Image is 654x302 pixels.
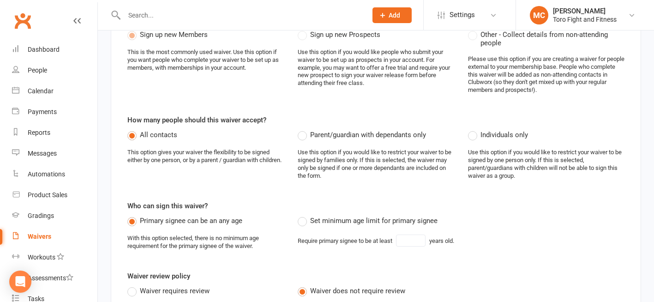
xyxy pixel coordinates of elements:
[127,48,284,72] div: This is the most commonly used waiver. Use this option if you want people who complete your waive...
[28,87,54,95] div: Calendar
[28,66,47,74] div: People
[127,200,208,211] label: Who can sign this waiver?
[28,46,60,53] div: Dashboard
[450,5,475,25] span: Settings
[530,6,548,24] div: MC
[298,149,454,180] div: Use this option if you would like to restrict your waiver to be signed by families only. If this ...
[28,150,57,157] div: Messages
[480,129,528,139] span: Individuals only
[372,7,412,23] button: Add
[28,233,51,240] div: Waivers
[127,115,266,126] label: How many people should this waiver accept?
[11,9,34,32] a: Clubworx
[28,274,73,282] div: Assessments
[12,247,97,268] a: Workouts
[12,205,97,226] a: Gradings
[12,185,97,205] a: Product Sales
[12,81,97,102] a: Calendar
[310,285,405,295] span: Waiver does not require review
[12,226,97,247] a: Waivers
[12,102,97,122] a: Payments
[127,235,284,250] div: With this option selected, there is no minimum age requirement for the primary signee of the waiver.
[127,271,190,282] label: Waiver review policy
[28,170,65,178] div: Automations
[140,29,208,39] span: Sign up new Members
[28,212,54,219] div: Gradings
[310,215,438,225] span: Set minimum age limit for primary signee
[310,29,380,39] span: Sign up new Prospects
[480,29,624,47] span: Other - Collect details from non-attending people
[12,164,97,185] a: Automations
[12,39,97,60] a: Dashboard
[140,285,210,295] span: Waiver requires review
[298,48,454,87] div: Use this option if you would like people who submit your waiver to be set up as prospects in your...
[127,149,284,164] div: This option gives your waiver the flexibility to be signed either by one person, or by a parent /...
[9,271,31,293] div: Open Intercom Messenger
[28,254,55,261] div: Workouts
[12,143,97,164] a: Messages
[553,7,617,15] div: [PERSON_NAME]
[140,215,242,225] span: Primary signee can be an any age
[553,15,617,24] div: Toro Fight and Fitness
[28,129,50,136] div: Reports
[468,55,624,94] div: Please use this option if you are creating a waiver for people external to your membership base. ...
[121,9,360,22] input: Search...
[12,60,97,81] a: People
[12,122,97,143] a: Reports
[28,108,57,115] div: Payments
[468,149,624,180] div: Use this option if you would like to restrict your waiver to be signed by one person only. If thi...
[12,268,97,289] a: Assessments
[28,191,67,199] div: Product Sales
[298,235,454,247] div: Require primary signee to be at least years old.
[140,129,177,139] span: All contacts
[310,129,426,139] span: Parent/guardian with dependants only
[389,12,400,19] span: Add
